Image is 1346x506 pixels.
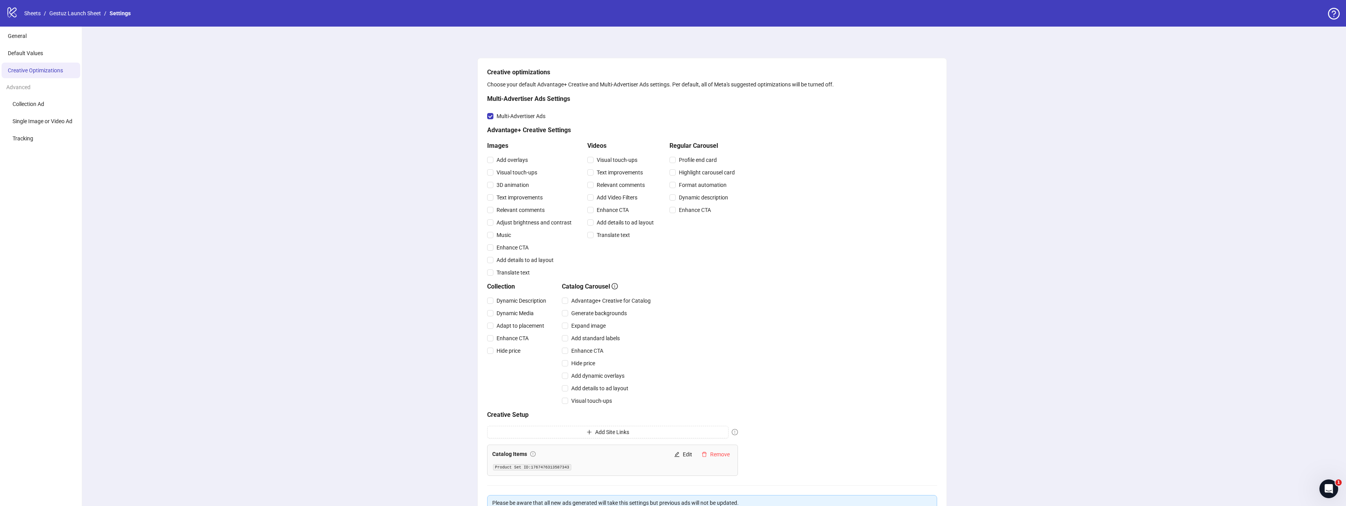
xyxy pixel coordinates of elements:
[587,141,657,151] h5: Videos
[732,429,738,435] span: exclamation-circle
[13,101,44,107] span: Collection Ad
[594,231,633,239] span: Translate text
[676,156,720,164] span: Profile end card
[562,282,654,291] h5: Catalog Carousel
[493,309,537,318] span: Dynamic Media
[671,450,695,459] button: Edit
[612,283,618,289] span: info-circle
[493,112,549,120] span: Multi-Advertiser Ads
[568,296,654,305] span: Advantage+ Creative for Catalog
[493,243,532,252] span: Enhance CTA
[676,206,714,214] span: Enhance CTA
[676,193,731,202] span: Dynamic description
[493,321,547,330] span: Adapt to placement
[492,451,527,457] strong: Catalog Items
[493,334,532,343] span: Enhance CTA
[493,168,540,177] span: Visual touch-ups
[108,9,132,18] a: Settings
[493,346,524,355] span: Hide price
[44,9,46,18] li: /
[702,452,707,457] span: delete
[487,141,575,151] h5: Images
[1319,479,1338,498] iframe: Intercom live chat
[493,206,548,214] span: Relevant comments
[8,33,27,39] span: General
[23,9,42,18] a: Sheets
[568,384,632,393] span: Add details to ad layout
[594,218,657,227] span: Add details to ad layout
[493,231,514,239] span: Music
[568,334,623,343] span: Add standard labels
[493,464,571,470] code: Product Set ID: 1767476313587343
[13,135,33,142] span: Tracking
[568,321,609,330] span: Expand image
[48,9,103,18] a: Gestuz Launch Sheet
[587,429,592,435] span: plus
[568,309,630,318] span: Generate backgrounds
[568,346,606,355] span: Enhance CTA
[493,296,549,305] span: Dynamic Description
[8,50,43,56] span: Default Values
[487,126,738,135] h5: Advantage+ Creative Settings
[595,429,629,435] span: Add Site Links
[594,156,641,164] span: Visual touch-ups
[487,80,937,89] div: Choose your default Advantage+ Creative and Multi-Advertiser Ads settings. Per default, all of Me...
[568,359,598,368] span: Hide price
[676,168,738,177] span: Highlight carousel card
[568,397,615,405] span: Visual touch-ups
[676,181,730,189] span: Format automation
[683,451,692,458] span: Edit
[487,282,549,291] h5: Collection
[493,256,557,264] span: Add details to ad layout
[1328,8,1340,20] span: question-circle
[698,450,733,459] button: Remove
[487,426,729,438] button: Add Site Links
[594,168,646,177] span: Text improvements
[594,206,632,214] span: Enhance CTA
[493,218,575,227] span: Adjust brightness and contrast
[493,268,533,277] span: Translate text
[493,156,531,164] span: Add overlays
[487,68,937,77] h5: Creative optimizations
[530,451,536,457] span: exclamation-circle
[493,193,546,202] span: Text improvements
[104,9,106,18] li: /
[487,94,738,104] h5: Multi-Advertiser Ads Settings
[8,67,63,74] span: Creative Optimizations
[594,181,648,189] span: Relevant comments
[669,141,738,151] h5: Regular Carousel
[674,452,680,457] span: edit
[493,181,532,189] span: 3D animation
[568,371,628,380] span: Add dynamic overlays
[1335,479,1342,486] span: 1
[487,410,738,420] h5: Creative Setup
[594,193,641,202] span: Add Video Filters
[710,451,730,458] span: Remove
[13,118,72,124] span: Single Image or Video Ad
